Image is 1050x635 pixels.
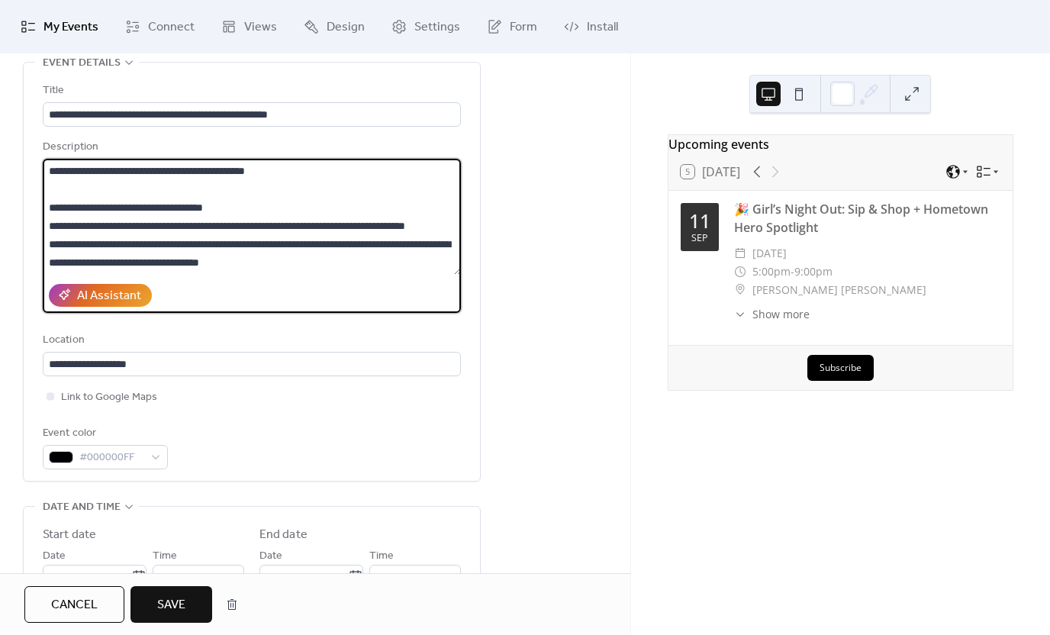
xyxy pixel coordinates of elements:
[24,586,124,623] button: Cancel
[587,18,618,37] span: Install
[43,547,66,566] span: Date
[130,586,212,623] button: Save
[292,6,376,47] a: Design
[414,18,460,37] span: Settings
[43,138,458,156] div: Description
[369,547,394,566] span: Time
[77,287,141,305] div: AI Assistant
[807,355,874,381] button: Subscribe
[157,596,185,614] span: Save
[43,498,121,517] span: Date and time
[734,244,746,263] div: ​
[43,18,98,37] span: My Events
[380,6,472,47] a: Settings
[43,526,96,544] div: Start date
[791,263,794,281] span: -
[689,211,710,230] div: 11
[552,6,630,47] a: Install
[51,596,98,614] span: Cancel
[79,449,143,467] span: #000000FF
[752,263,791,281] span: 5:00pm
[327,18,365,37] span: Design
[114,6,206,47] a: Connect
[259,526,308,544] div: End date
[691,234,708,243] div: Sep
[210,6,288,47] a: Views
[752,306,810,322] span: Show more
[153,547,177,566] span: Time
[668,135,1013,153] div: Upcoming events
[61,388,157,407] span: Link to Google Maps
[794,263,833,281] span: 9:00pm
[259,547,282,566] span: Date
[734,263,746,281] div: ​
[43,54,121,73] span: Event details
[734,306,810,322] button: ​Show more
[148,18,195,37] span: Connect
[244,18,277,37] span: Views
[734,306,746,322] div: ​
[734,281,746,299] div: ​
[9,6,110,47] a: My Events
[510,18,537,37] span: Form
[49,284,152,307] button: AI Assistant
[43,82,458,100] div: Title
[43,424,165,443] div: Event color
[43,331,458,350] div: Location
[752,281,926,299] span: [PERSON_NAME] [PERSON_NAME]
[734,200,1000,237] div: 🎉 Girl’s Night Out: Sip & Shop + Hometown Hero Spotlight
[475,6,549,47] a: Form
[752,244,787,263] span: [DATE]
